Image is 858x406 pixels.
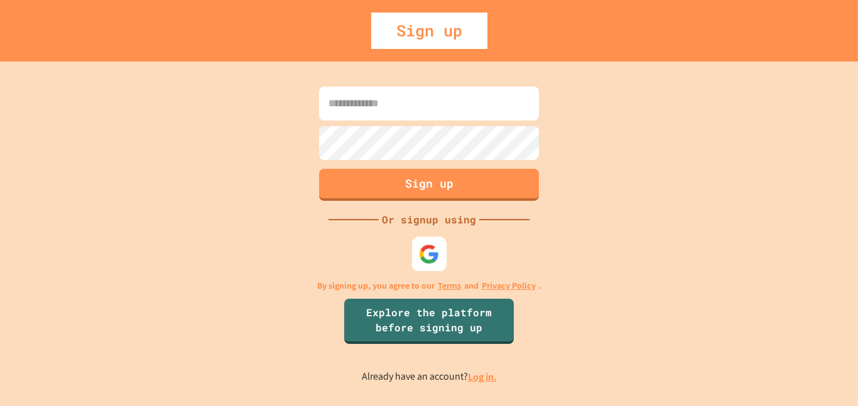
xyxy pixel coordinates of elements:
[319,169,539,201] button: Sign up
[468,370,497,383] a: Log in.
[379,212,479,227] div: Or signup using
[482,279,536,292] a: Privacy Policy
[317,279,541,292] p: By signing up, you agree to our and .
[344,299,514,344] a: Explore the platform before signing up
[371,13,487,49] div: Sign up
[419,243,440,264] img: google-icon.svg
[438,279,461,292] a: Terms
[362,369,497,385] p: Already have an account?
